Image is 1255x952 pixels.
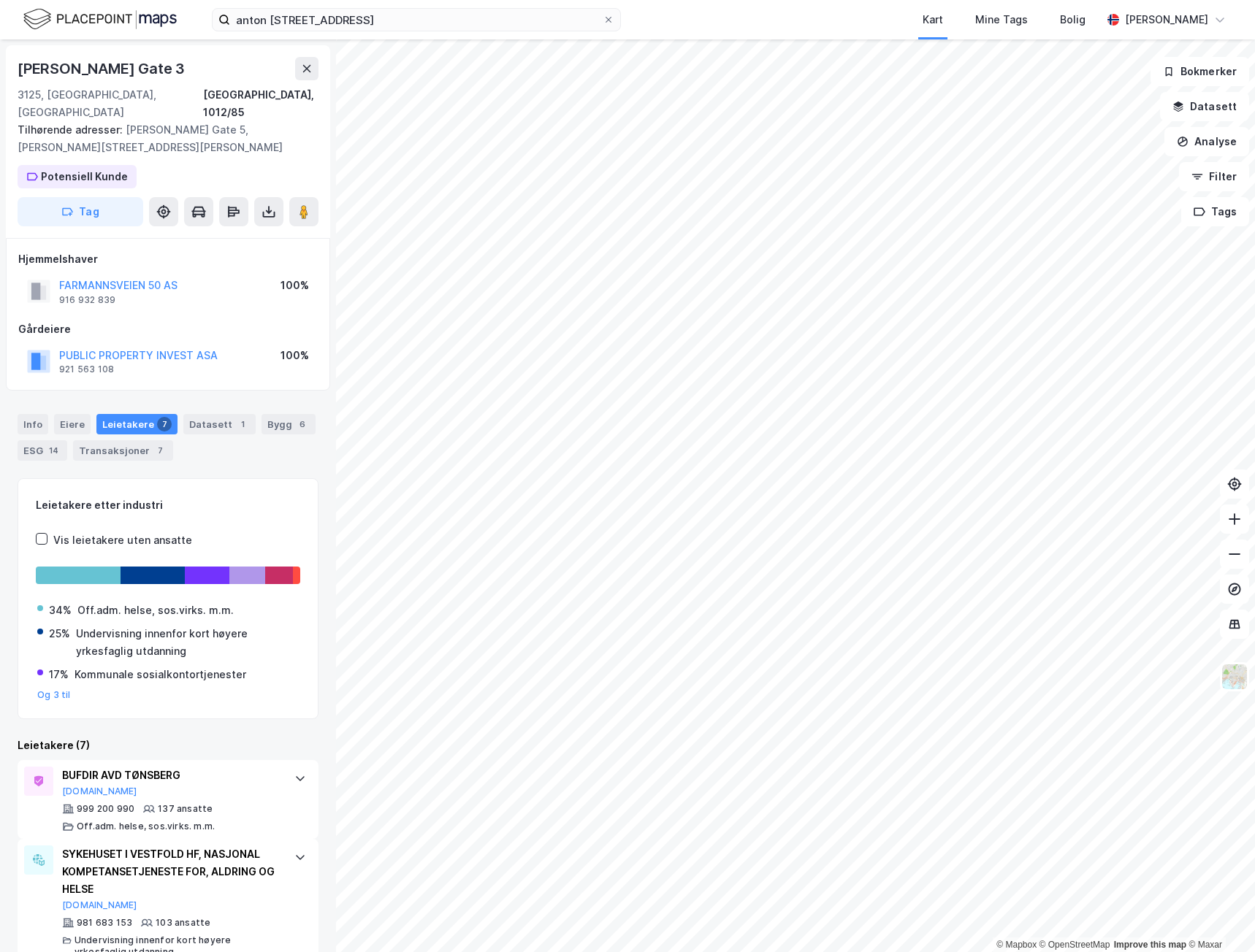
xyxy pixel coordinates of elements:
div: Vis leietakere uten ansatte [53,531,192,549]
div: [PERSON_NAME] Gate 5, [PERSON_NAME][STREET_ADDRESS][PERSON_NAME] [18,121,307,156]
div: 17% [49,666,69,683]
div: 25% [49,625,70,642]
button: Bokmerker [1151,57,1249,86]
a: Improve this map [1114,940,1186,950]
div: BUFDIR AVD TØNSBERG [62,767,280,784]
button: Tags [1181,197,1249,226]
span: Tilhørende adresser: [18,123,126,136]
button: Filter [1179,162,1249,191]
div: ESG [18,440,67,461]
div: Off.adm. helse, sos.virks. m.m. [77,602,234,619]
button: Tag [18,197,143,226]
div: 103 ansatte [156,917,210,929]
div: 981 683 153 [77,917,132,929]
img: logo.f888ab2527a4732fd821a326f86c7f29.svg [23,7,177,32]
div: Hjemmelshaver [18,250,318,268]
div: [GEOGRAPHIC_DATA], 1012/85 [203,86,318,121]
img: Z [1221,663,1248,691]
div: Eiere [54,414,91,434]
div: 6 [295,417,310,431]
div: Kart [923,11,943,28]
div: 1 [235,417,250,431]
div: 999 200 990 [77,803,134,815]
div: 921 563 108 [59,364,114,375]
div: Info [18,414,48,434]
div: Off.adm. helse, sos.virks. m.m. [77,821,215,832]
div: SYKEHUSET I VESTFOLD HF, NASJONAL KOMPETANSETJENESTE FOR, ALDRING OG HELSE [62,845,280,898]
div: Transaksjoner [73,440,173,461]
a: Mapbox [996,940,1037,950]
div: 34% [49,602,72,619]
button: [DOMAIN_NAME] [62,786,137,797]
a: OpenStreetMap [1040,940,1110,950]
button: Analyse [1164,127,1249,156]
div: Kommunale sosialkontortjenester [75,666,246,683]
div: Leietakere [96,414,178,434]
div: 14 [46,443,61,458]
div: [PERSON_NAME] [1125,11,1208,28]
button: [DOMAIN_NAME] [62,899,137,911]
div: 7 [153,443,167,458]
button: Datasett [1160,92,1249,121]
div: 916 932 839 [59,294,115,306]
iframe: Chat Widget [1182,882,1255,952]
div: 3125, [GEOGRAPHIC_DATA], [GEOGRAPHIC_DATA] [18,86,203,121]
div: Leietakere (7) [18,737,318,754]
div: 100% [281,277,309,294]
div: Undervisning innenfor kort høyere yrkesfaglig utdanning [76,625,299,660]
div: Mine Tags [975,11,1028,28]
div: 137 ansatte [158,803,213,815]
div: Bolig [1060,11,1086,28]
div: Datasett [183,414,256,434]
div: 100% [281,347,309,364]
div: [PERSON_NAME] Gate 3 [18,57,188,80]
button: Og 3 til [37,689,71,701]
div: Potensiell Kunde [41,168,128,185]
div: Gårdeiere [18,320,318,338]
div: 7 [157,417,172,431]
div: Kontrollprogram for chat [1182,882,1255,952]
div: Bygg [262,414,316,434]
input: Søk på adresse, matrikkel, gårdeiere, leietakere eller personer [230,9,603,31]
div: Leietakere etter industri [36,496,300,514]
